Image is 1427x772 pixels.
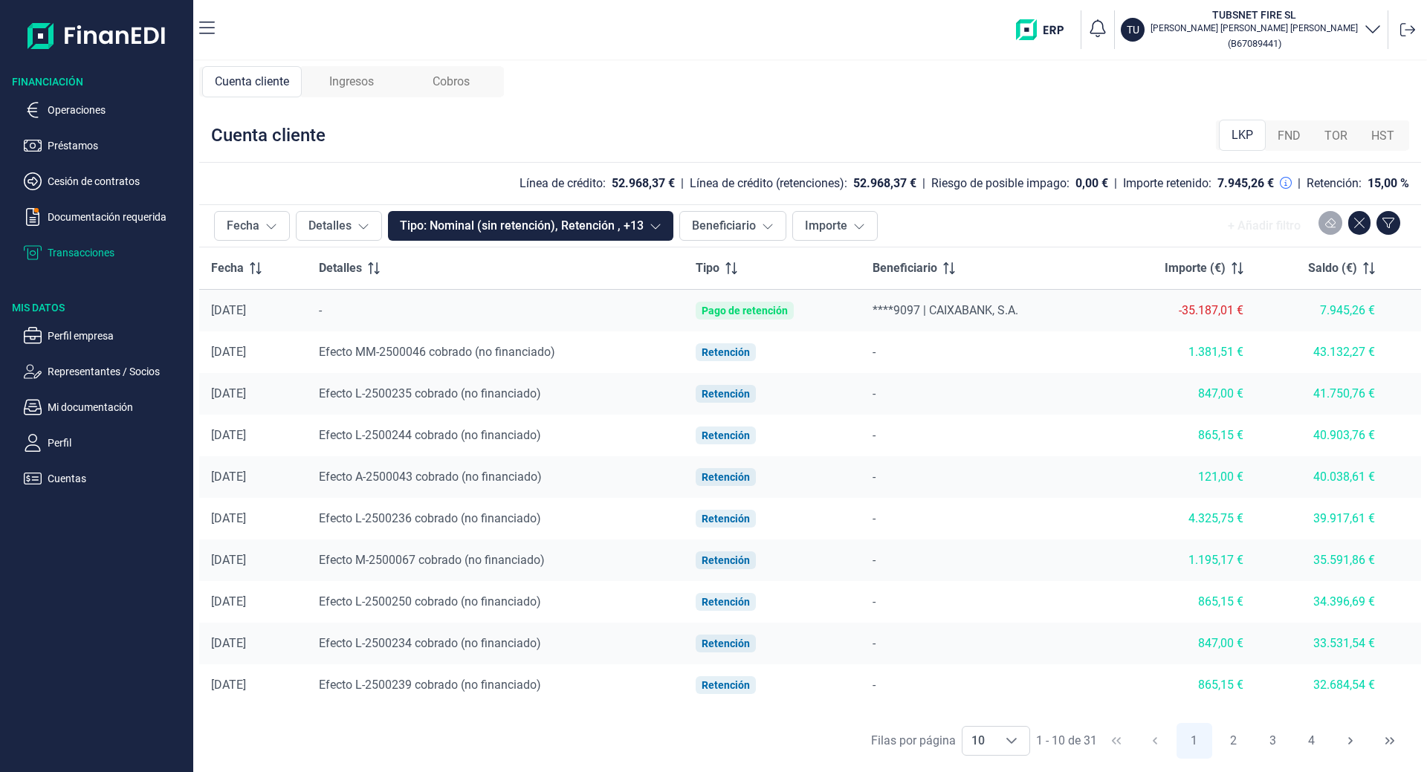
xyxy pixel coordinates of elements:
[1333,723,1368,759] button: Next Page
[1016,19,1075,40] img: erp
[1177,723,1212,759] button: Page 1
[48,363,187,380] p: Representantes / Socios
[214,211,290,241] button: Fecha
[873,303,1018,317] span: ****9097 | CAIXABANK, S.A.
[1359,121,1406,151] div: HST
[401,66,501,97] div: Cobros
[696,259,719,277] span: Tipo
[1114,175,1117,192] div: |
[319,678,541,692] span: Efecto L-2500239 cobrado (no financiado)
[319,594,541,609] span: Efecto L-2500250 cobrado (no financiado)
[24,208,187,226] button: Documentación requerida
[702,679,750,691] div: Retención
[24,244,187,262] button: Transacciones
[211,594,295,609] div: [DATE]
[1151,7,1358,22] h3: TUBSNET FIRE SL
[24,101,187,119] button: Operaciones
[873,511,876,525] span: -
[1255,723,1290,759] button: Page 3
[319,428,541,442] span: Efecto L-2500244 cobrado (no financiado)
[873,345,876,359] span: -
[681,175,684,192] div: |
[702,305,788,317] div: Pago de retención
[873,636,876,650] span: -
[319,303,322,317] span: -
[24,137,187,155] button: Préstamos
[1324,127,1347,145] span: TOR
[302,66,401,97] div: Ingresos
[319,386,541,400] span: Efecto L-2500235 cobrado (no financiado)
[702,346,750,358] div: Retención
[1119,303,1243,318] div: -35.187,01 €
[24,434,187,452] button: Perfil
[1119,594,1243,609] div: 865,15 €
[215,73,289,91] span: Cuenta cliente
[873,259,937,277] span: Beneficiario
[1219,120,1266,151] div: LKP
[962,727,994,755] span: 10
[48,172,187,190] p: Cesión de contratos
[1127,22,1139,37] p: TU
[1371,127,1394,145] span: HST
[319,345,555,359] span: Efecto MM-2500046 cobrado (no financiado)
[873,594,876,609] span: -
[48,208,187,226] p: Documentación requerida
[873,428,876,442] span: -
[24,172,187,190] button: Cesión de contratos
[319,553,545,567] span: Efecto M-2500067 cobrado (no financiado)
[48,327,187,345] p: Perfil empresa
[1151,22,1358,34] p: [PERSON_NAME] [PERSON_NAME] [PERSON_NAME]
[1119,428,1243,443] div: 865,15 €
[1267,594,1375,609] div: 34.396,69 €
[1228,38,1281,49] small: Copiar cif
[702,638,750,649] div: Retención
[1119,386,1243,401] div: 847,00 €
[1232,126,1253,144] span: LKP
[48,244,187,262] p: Transacciones
[702,429,750,441] div: Retención
[1036,735,1097,747] span: 1 - 10 de 31
[1267,553,1375,568] div: 35.591,86 €
[1119,678,1243,692] div: 865,15 €
[1267,470,1375,484] div: 40.038,61 €
[1119,636,1243,651] div: 847,00 €
[873,678,876,692] span: -
[48,137,187,155] p: Préstamos
[211,123,326,147] div: Cuenta cliente
[296,211,382,241] button: Detalles
[211,636,295,651] div: [DATE]
[1267,636,1375,651] div: 33.531,54 €
[24,470,187,487] button: Cuentas
[690,176,847,191] div: Línea de crédito (retenciones):
[792,211,878,241] button: Importe
[994,727,1029,755] div: Choose
[702,471,750,483] div: Retención
[931,176,1070,191] div: Riesgo de posible impago:
[1308,259,1357,277] span: Saldo (€)
[1267,345,1375,360] div: 43.132,27 €
[1119,345,1243,360] div: 1.381,51 €
[853,176,916,191] div: 52.968,37 €
[702,513,750,525] div: Retención
[1123,176,1211,191] div: Importe retenido:
[702,596,750,608] div: Retención
[1121,7,1382,52] button: TUTUBSNET FIRE SL[PERSON_NAME] [PERSON_NAME] [PERSON_NAME](B67089441)
[702,554,750,566] div: Retención
[24,327,187,345] button: Perfil empresa
[922,175,925,192] div: |
[1119,553,1243,568] div: 1.195,17 €
[1266,121,1313,151] div: FND
[24,363,187,380] button: Representantes / Socios
[1267,428,1375,443] div: 40.903,76 €
[1372,723,1408,759] button: Last Page
[211,678,295,692] div: [DATE]
[1215,723,1251,759] button: Page 2
[1294,723,1330,759] button: Page 4
[873,386,876,400] span: -
[211,511,295,526] div: [DATE]
[1165,259,1226,277] span: Importe (€)
[319,470,542,484] span: Efecto A-2500043 cobrado (no financiado)
[1217,176,1274,191] div: 7.945,26 €
[202,66,302,97] div: Cuenta cliente
[48,470,187,487] p: Cuentas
